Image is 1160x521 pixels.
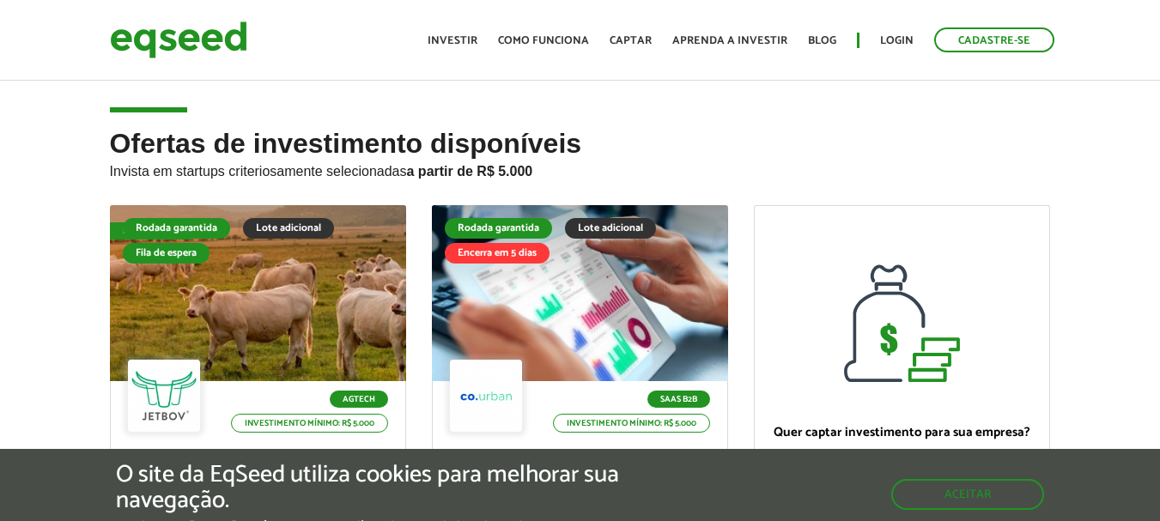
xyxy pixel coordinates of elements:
p: Invista em startups criteriosamente selecionadas [110,159,1051,179]
a: Captar [610,35,652,46]
a: Cadastre-se [934,27,1054,52]
a: Blog [808,35,836,46]
p: Investimento mínimo: R$ 5.000 [553,414,710,433]
p: SaaS B2B [647,391,710,408]
p: Agtech [330,391,388,408]
div: Rodada garantida [123,218,230,239]
a: Login [880,35,914,46]
button: Aceitar [891,479,1044,510]
a: Aprenda a investir [672,35,787,46]
div: Fila de espera [123,243,210,264]
h5: O site da EqSeed utiliza cookies para melhorar sua navegação. [116,462,672,515]
p: Investimento mínimo: R$ 5.000 [231,414,388,433]
a: Como funciona [498,35,589,46]
p: Quer captar investimento para sua empresa? [772,425,1032,440]
div: Lote adicional [565,218,656,239]
div: Encerra em 5 dias [445,243,550,264]
div: Fila de espera [110,222,198,239]
div: Rodada garantida [445,218,552,239]
img: EqSeed [110,17,247,63]
a: Investir [428,35,477,46]
div: Lote adicional [243,218,334,239]
strong: a partir de R$ 5.000 [407,164,533,179]
h2: Ofertas de investimento disponíveis [110,129,1051,205]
